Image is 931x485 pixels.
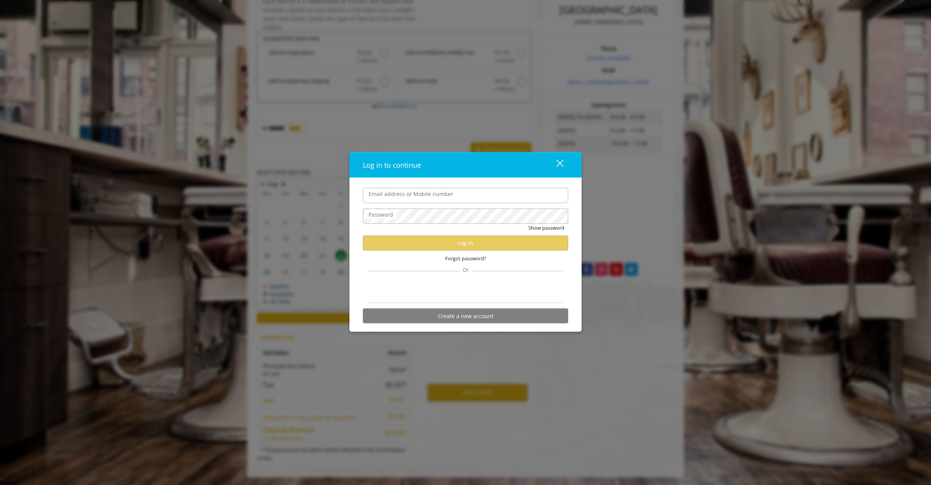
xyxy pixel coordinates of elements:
button: Create a new account [363,309,568,323]
label: Email address or Mobile number [365,189,457,198]
label: Password [365,210,397,219]
span: Or [459,266,472,273]
input: Password [363,208,568,224]
input: Email address or Mobile number [363,188,568,203]
button: Show password [528,224,564,232]
span: Log in to continue [363,160,421,169]
span: Forgot password? [445,254,486,262]
button: close dialog [542,157,568,173]
div: close dialog [547,159,563,171]
button: Log in [363,235,568,250]
iframe: Sign in with Google Button [427,281,505,298]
